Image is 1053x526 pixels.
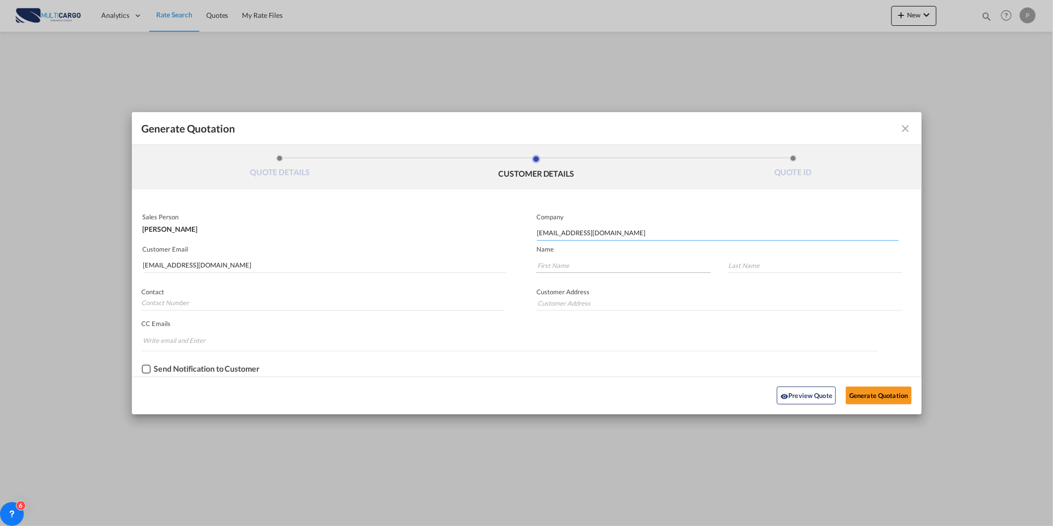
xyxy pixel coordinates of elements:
[142,288,505,296] p: Contact
[408,155,665,182] li: CUSTOMER DETAILS
[152,155,409,182] li: QUOTE DETAILS
[536,245,922,253] p: Name
[728,258,902,273] input: Last Name
[846,387,911,404] button: Generate Quotation
[536,258,711,273] input: First Name
[537,226,899,241] input: Company Name
[536,296,903,311] input: Customer Address
[665,155,922,182] li: QUOTE ID
[780,393,788,400] md-icon: icon-eye
[143,221,505,233] div: [PERSON_NAME]
[536,288,589,296] span: Customer Address
[143,332,218,348] input: Chips input.
[142,296,505,311] input: Contact Number
[777,387,836,404] button: icon-eyePreview Quote
[143,258,507,273] input: Search by Customer Name/Email Id/Company
[154,364,260,373] div: Send Notification to Customer
[132,112,922,414] md-dialog: Generate QuotationQUOTE ...
[142,122,235,135] span: Generate Quotation
[143,213,505,221] p: Sales Person
[143,245,507,253] p: Customer Email
[536,213,899,221] p: Company
[142,320,878,328] p: CC Emails
[900,123,912,134] md-icon: icon-close fg-AAA8AD cursor m-0
[142,331,878,351] md-chips-wrap: Chips container. Enter the text area, then type text, and press enter to add a chip.
[142,364,260,374] md-checkbox: Checkbox No Ink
